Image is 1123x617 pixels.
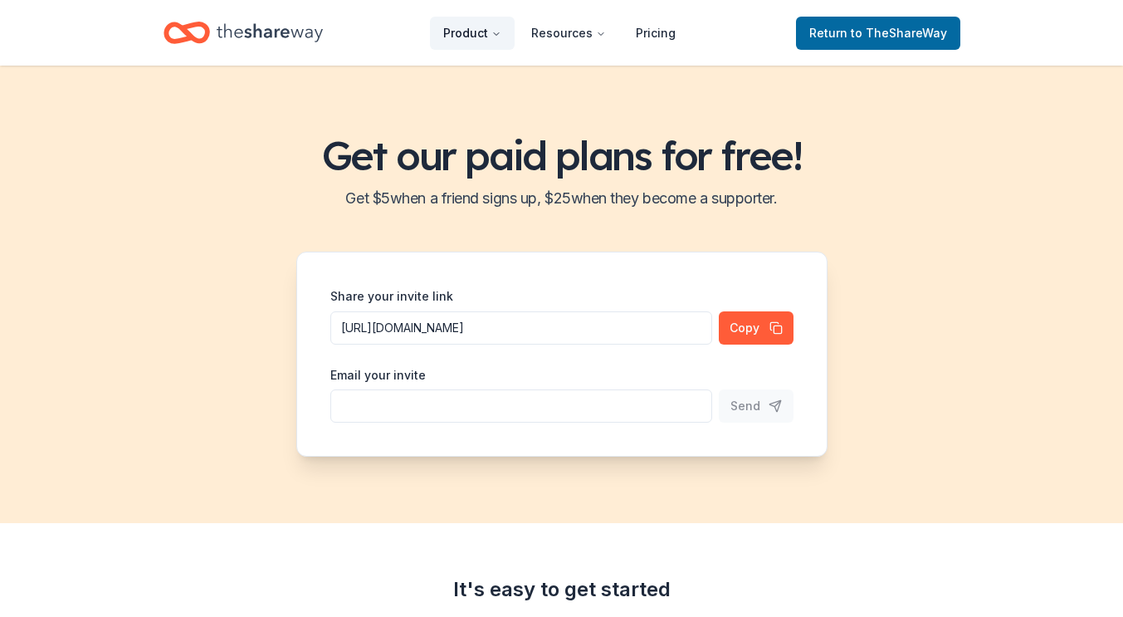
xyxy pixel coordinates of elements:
span: to TheShareWay [851,26,947,40]
button: Product [430,17,515,50]
button: Resources [518,17,619,50]
button: Copy [719,311,793,345]
span: Return [809,23,947,43]
nav: Main [430,13,689,52]
a: Home [164,13,323,52]
a: Returnto TheShareWay [796,17,960,50]
h1: Get our paid plans for free! [20,132,1103,179]
h2: Get $ 5 when a friend signs up, $ 25 when they become a supporter. [20,185,1103,212]
label: Email your invite [330,367,426,384]
a: Pricing [623,17,689,50]
div: It's easy to get started [164,576,960,603]
label: Share your invite link [330,288,453,305]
